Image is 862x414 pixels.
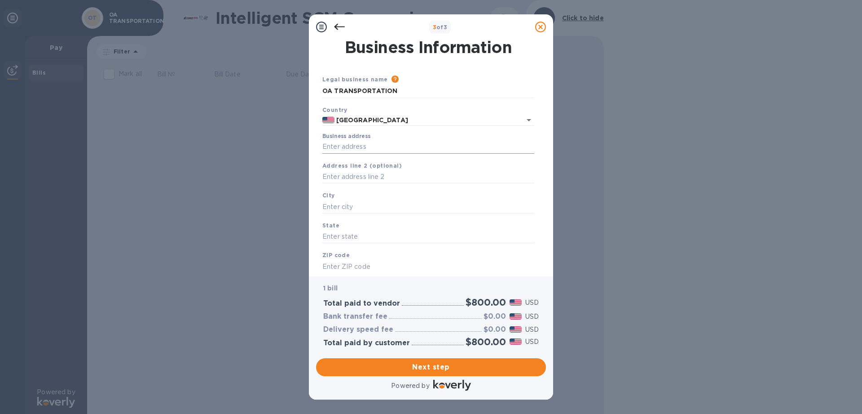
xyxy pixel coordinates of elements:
[466,297,506,308] h2: $800.00
[323,299,400,308] h3: Total paid to vendor
[323,362,539,373] span: Next step
[322,140,534,154] input: Enter address
[323,325,393,334] h3: Delivery speed fee
[323,339,410,347] h3: Total paid by customer
[525,312,539,321] p: USD
[525,337,539,347] p: USD
[322,107,347,113] b: Country
[322,230,534,244] input: Enter state
[433,24,448,31] b: of 3
[510,338,522,345] img: USD
[323,285,338,292] b: 1 bill
[466,336,506,347] h2: $800.00
[322,85,534,98] input: Enter legal business name
[322,76,388,83] b: Legal business name
[322,170,534,184] input: Enter address line 2
[484,312,506,321] h3: $0.00
[433,380,471,391] img: Logo
[525,325,539,334] p: USD
[322,117,334,123] img: US
[322,162,402,169] b: Address line 2 (optional)
[322,192,335,199] b: City
[322,222,339,229] b: State
[323,312,387,321] h3: Bank transfer fee
[334,115,509,126] input: Select country
[316,358,546,376] button: Next step
[510,326,522,333] img: USD
[322,200,534,214] input: Enter city
[322,134,370,139] label: Business address
[321,38,536,57] h1: Business Information
[510,299,522,306] img: USD
[322,252,350,258] b: ZIP code
[391,381,429,391] p: Powered by
[525,298,539,307] p: USD
[322,260,534,273] input: Enter ZIP code
[510,313,522,320] img: USD
[523,114,535,126] button: Open
[484,325,506,334] h3: $0.00
[433,24,436,31] span: 3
